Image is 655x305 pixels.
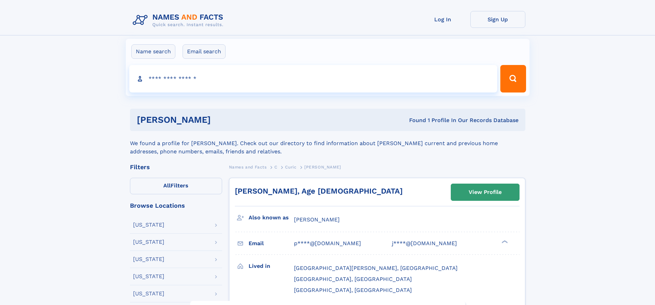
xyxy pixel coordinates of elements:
[500,65,526,92] button: Search Button
[131,44,175,59] label: Name search
[304,165,341,170] span: [PERSON_NAME]
[133,291,164,296] div: [US_STATE]
[133,257,164,262] div: [US_STATE]
[285,163,296,171] a: Curic
[229,163,267,171] a: Names and Facts
[469,184,502,200] div: View Profile
[183,44,226,59] label: Email search
[249,212,294,224] h3: Also known as
[500,240,508,244] div: ❯
[163,182,171,189] span: All
[274,163,277,171] a: C
[310,117,518,124] div: Found 1 Profile In Our Records Database
[137,116,310,124] h1: [PERSON_NAME]
[130,178,222,194] label: Filters
[130,131,525,156] div: We found a profile for [PERSON_NAME]. Check out our directory to find information about [PERSON_N...
[470,11,525,28] a: Sign Up
[294,276,412,282] span: [GEOGRAPHIC_DATA], [GEOGRAPHIC_DATA]
[274,165,277,170] span: C
[130,11,229,30] img: Logo Names and Facts
[130,164,222,170] div: Filters
[294,287,412,293] span: [GEOGRAPHIC_DATA], [GEOGRAPHIC_DATA]
[130,203,222,209] div: Browse Locations
[415,11,470,28] a: Log In
[235,187,403,195] a: [PERSON_NAME], Age [DEMOGRAPHIC_DATA]
[294,265,458,271] span: [GEOGRAPHIC_DATA][PERSON_NAME], [GEOGRAPHIC_DATA]
[294,216,340,223] span: [PERSON_NAME]
[133,274,164,279] div: [US_STATE]
[451,184,519,200] a: View Profile
[249,260,294,272] h3: Lived in
[249,238,294,249] h3: Email
[133,222,164,228] div: [US_STATE]
[285,165,296,170] span: Curic
[133,239,164,245] div: [US_STATE]
[129,65,498,92] input: search input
